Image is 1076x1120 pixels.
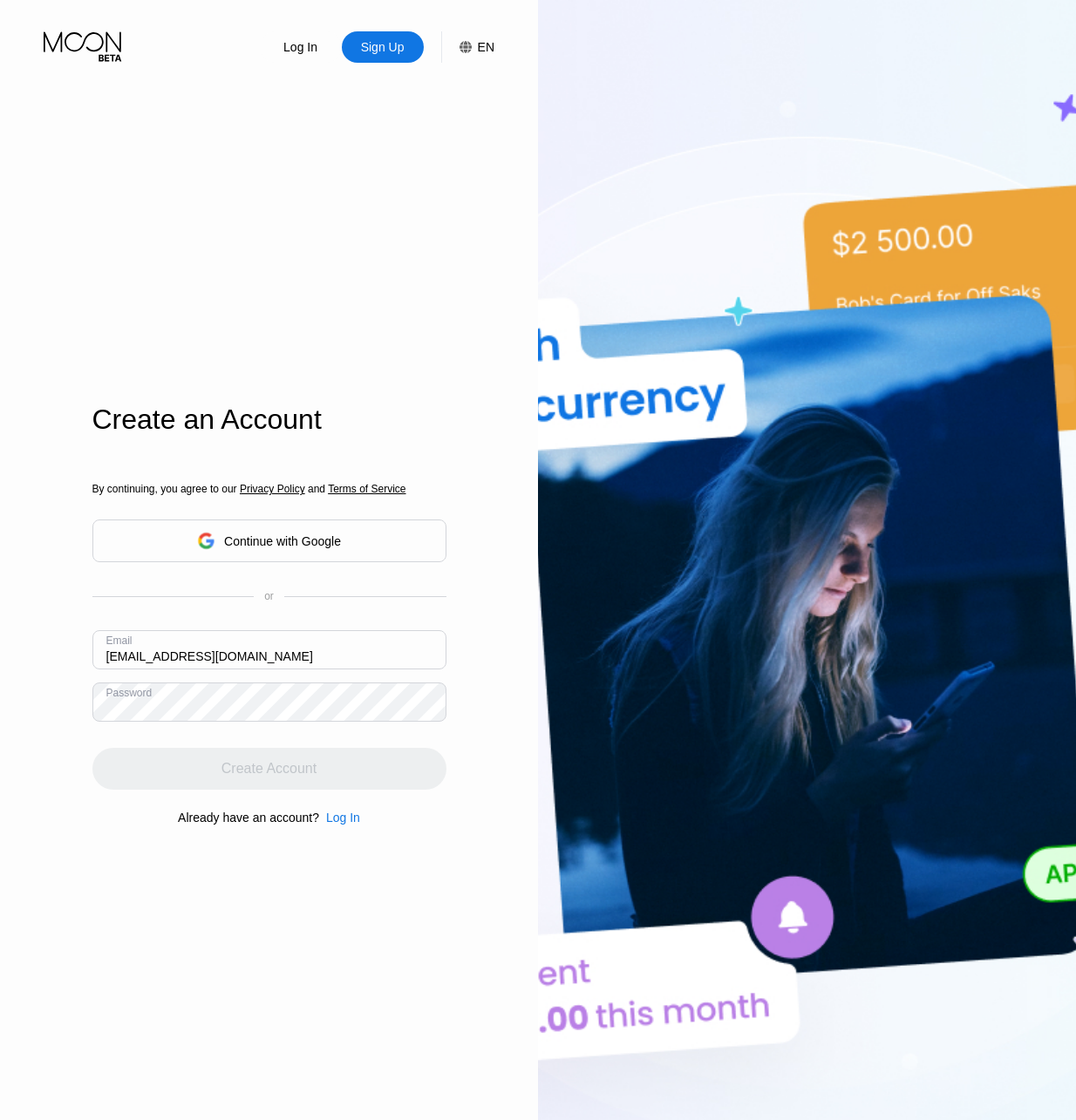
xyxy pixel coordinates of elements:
[305,483,329,495] span: and
[240,483,305,495] span: Privacy Policy
[441,31,494,63] div: EN
[106,687,153,699] div: Password
[328,483,405,495] span: Terms of Service
[92,483,446,495] div: By continuing, you agree to our
[260,31,342,63] div: Log In
[326,811,360,825] div: Log In
[106,635,133,647] div: Email
[178,811,319,825] div: Already have an account?
[264,590,274,602] div: or
[224,534,341,548] div: Continue with Google
[282,38,319,56] div: Log In
[92,404,446,436] div: Create an Account
[319,811,360,825] div: Log In
[342,31,424,63] div: Sign Up
[359,38,406,56] div: Sign Up
[92,519,446,562] div: Continue with Google
[478,40,494,54] div: EN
